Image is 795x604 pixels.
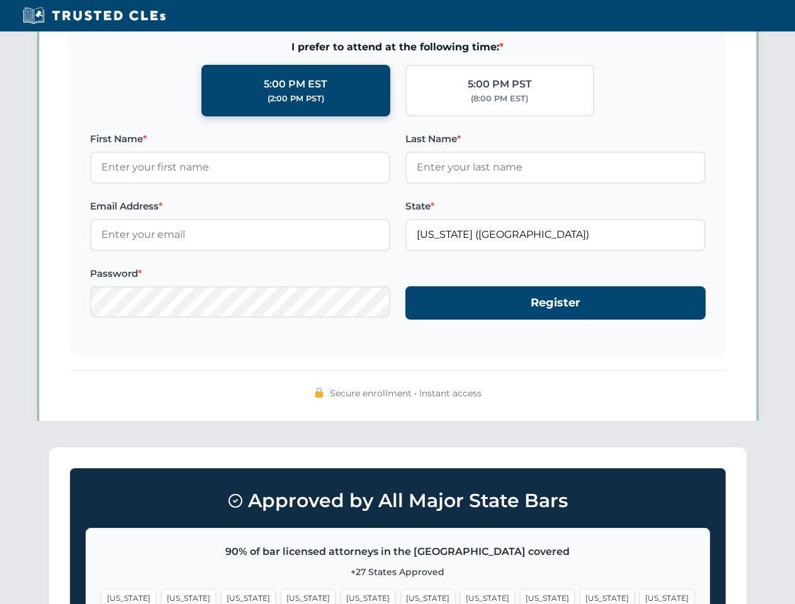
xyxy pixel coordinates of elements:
[90,199,390,214] label: Email Address
[405,199,706,214] label: State
[471,92,528,105] div: (8:00 PM EST)
[86,484,710,518] h3: Approved by All Major State Bars
[19,6,169,25] img: Trusted CLEs
[268,92,324,105] div: (2:00 PM PST)
[405,219,706,250] input: Florida (FL)
[405,286,706,320] button: Register
[405,152,706,183] input: Enter your last name
[90,219,390,250] input: Enter your email
[101,544,694,560] p: 90% of bar licensed attorneys in the [GEOGRAPHIC_DATA] covered
[90,266,390,281] label: Password
[101,565,694,579] p: +27 States Approved
[90,39,706,55] span: I prefer to attend at the following time:
[330,386,482,400] span: Secure enrollment • Instant access
[405,131,706,147] label: Last Name
[90,152,390,183] input: Enter your first name
[468,76,532,92] div: 5:00 PM PST
[90,131,390,147] label: First Name
[264,76,327,92] div: 5:00 PM EST
[314,388,324,398] img: 🔒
